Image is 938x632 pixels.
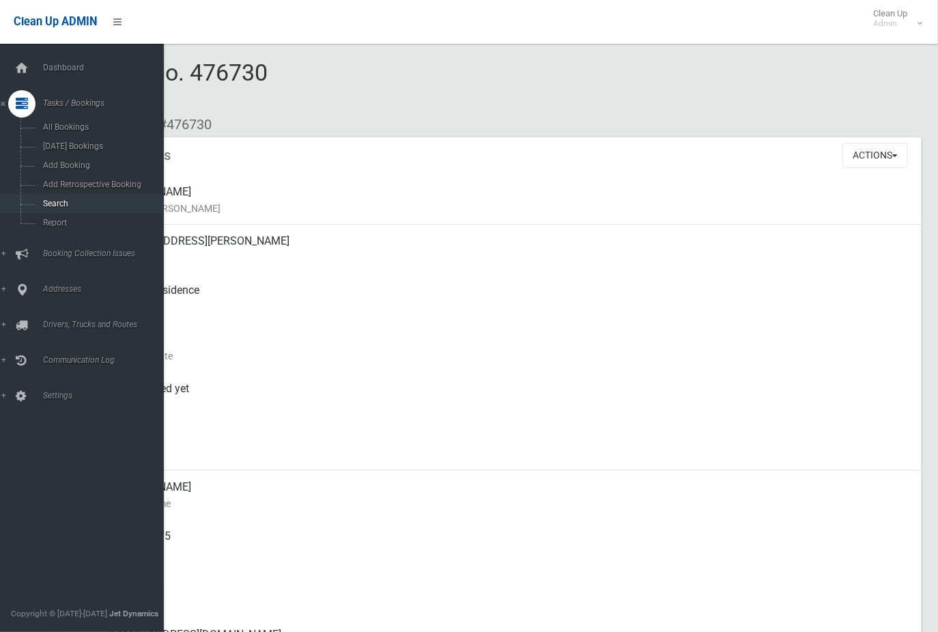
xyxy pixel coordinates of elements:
[39,122,164,132] span: All Bookings
[14,15,97,28] span: Clean Up ADMIN
[39,249,175,258] span: Booking Collection Issues
[149,112,212,137] li: #476730
[39,320,175,329] span: Drivers, Trucks and Routes
[109,422,911,471] div: [DATE]
[873,18,907,29] small: Admin
[109,249,911,266] small: Address
[109,471,911,520] div: [PERSON_NAME]
[39,141,164,151] span: [DATE] Bookings
[109,569,911,618] div: None given
[109,225,911,274] div: [STREET_ADDRESS][PERSON_NAME]
[39,391,175,400] span: Settings
[109,609,158,618] strong: Jet Dynamics
[109,594,911,610] small: Landline
[109,397,911,413] small: Collected At
[60,59,268,112] span: Booking No. 476730
[39,161,164,170] span: Add Booking
[109,446,911,463] small: Zone
[866,8,921,29] span: Clean Up
[109,545,911,561] small: Mobile
[109,200,911,217] small: Name of [PERSON_NAME]
[39,180,164,189] span: Add Retrospective Booking
[39,98,175,108] span: Tasks / Bookings
[109,176,911,225] div: [PERSON_NAME]
[39,355,175,365] span: Communication Log
[39,199,164,208] span: Search
[39,284,175,294] span: Addresses
[109,299,911,315] small: Pickup Point
[39,63,175,72] span: Dashboard
[842,143,908,168] button: Actions
[109,348,911,364] small: Collection Date
[109,323,911,372] div: [DATE]
[39,218,164,228] span: Report
[109,274,911,323] div: Front of Residence
[109,520,911,569] div: 0411383975
[11,609,107,618] span: Copyright © [DATE]-[DATE]
[109,372,911,422] div: Not collected yet
[109,495,911,512] small: Contact Name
